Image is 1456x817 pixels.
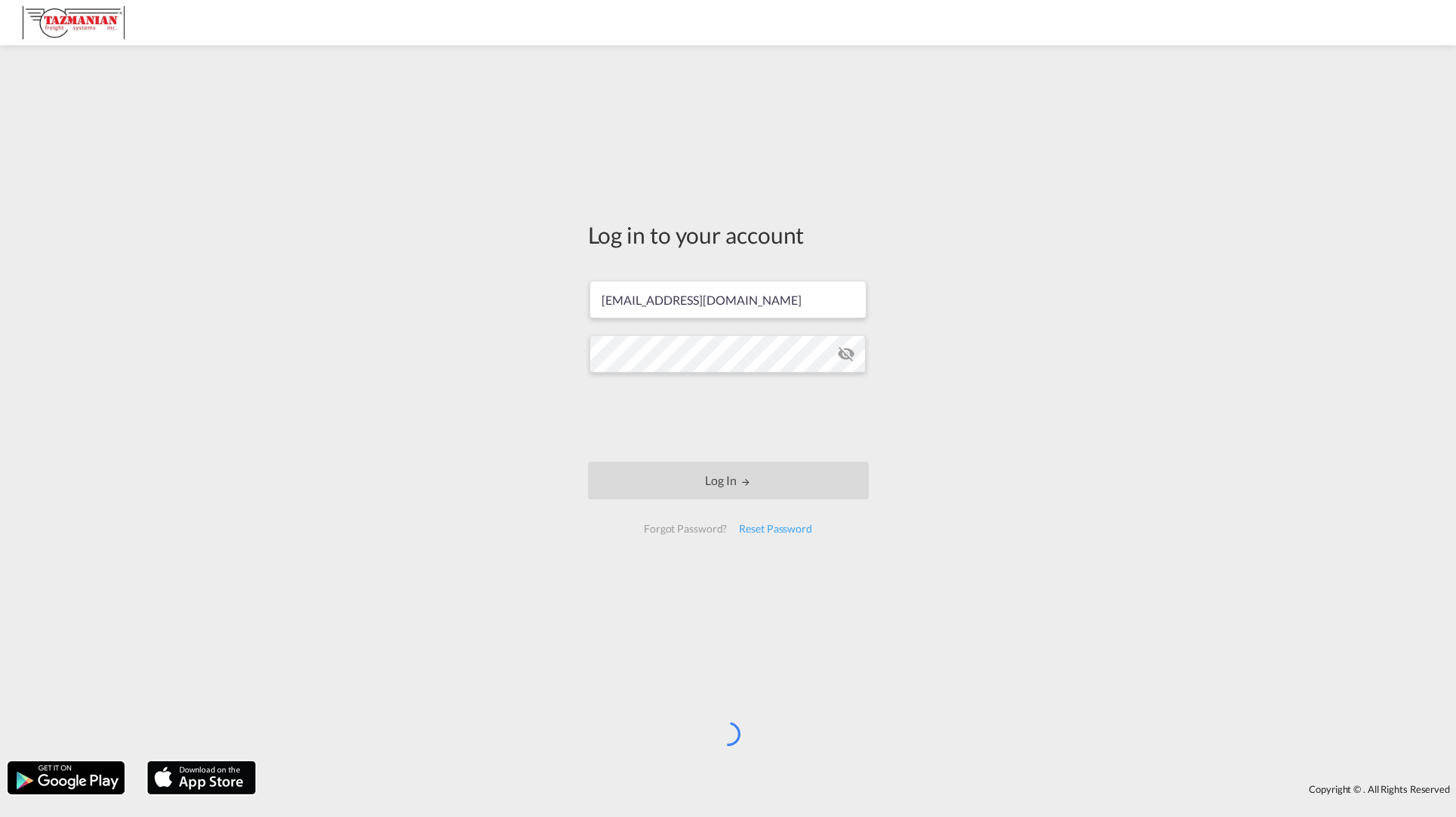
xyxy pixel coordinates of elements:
iframe: reCAPTCHA [614,388,843,447]
button: LOGIN [588,462,869,499]
img: google.png [6,760,126,796]
md-icon: icon-eye-off [837,345,855,363]
input: Enter email/phone number [589,281,867,318]
img: a292c8e082cb11ee87a80f50be6e15c3.JPG [23,6,125,40]
div: Log in to your account [588,219,869,250]
div: Forgot Password? [638,515,733,542]
div: Copyright © . All Rights Reserved [263,776,1456,802]
div: Reset Password [733,515,818,542]
img: apple.png [146,760,257,796]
